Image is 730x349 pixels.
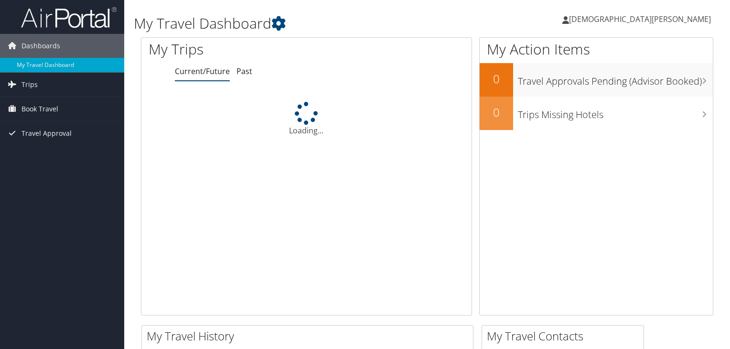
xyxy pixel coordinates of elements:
span: [DEMOGRAPHIC_DATA][PERSON_NAME] [569,14,711,24]
a: Past [236,66,252,76]
h3: Travel Approvals Pending (Advisor Booked) [518,70,713,88]
h2: My Travel Contacts [487,328,644,344]
h2: 0 [480,104,513,120]
h1: My Action Items [480,39,713,59]
img: airportal-logo.png [21,6,117,29]
h1: My Travel Dashboard [134,13,525,33]
h2: 0 [480,71,513,87]
span: Dashboards [21,34,60,58]
span: Book Travel [21,97,58,121]
div: Loading... [141,102,472,136]
h3: Trips Missing Hotels [518,103,713,121]
a: [DEMOGRAPHIC_DATA][PERSON_NAME] [562,5,720,33]
span: Trips [21,73,38,97]
span: Travel Approval [21,121,72,145]
h2: My Travel History [147,328,473,344]
a: 0Trips Missing Hotels [480,97,713,130]
h1: My Trips [149,39,327,59]
a: 0Travel Approvals Pending (Advisor Booked) [480,63,713,97]
a: Current/Future [175,66,230,76]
